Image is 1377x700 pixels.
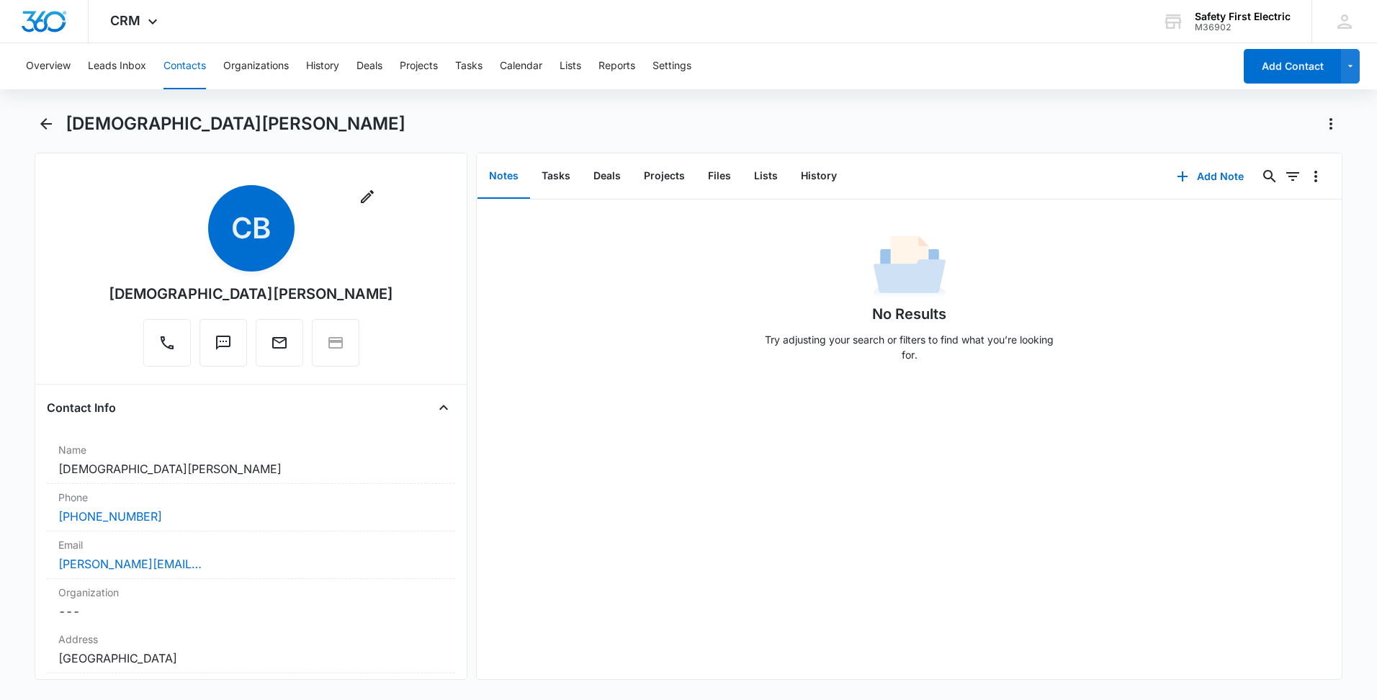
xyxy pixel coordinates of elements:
div: Organization--- [47,579,455,626]
span: CRM [110,13,140,28]
h4: Contact Info [47,399,116,416]
button: Files [696,154,743,199]
label: Name [58,442,444,457]
button: Projects [632,154,696,199]
a: [PHONE_NUMBER] [58,508,162,525]
div: [DEMOGRAPHIC_DATA][PERSON_NAME] [109,283,393,305]
button: Leads Inbox [88,43,146,89]
div: account id [1195,22,1291,32]
h1: No Results [872,303,946,325]
button: Reports [598,43,635,89]
button: History [789,154,848,199]
button: Settings [652,43,691,89]
div: Email[PERSON_NAME][EMAIL_ADDRESS][DOMAIN_NAME] [47,531,455,579]
button: Text [199,319,247,367]
button: Actions [1319,112,1342,135]
button: Tasks [455,43,483,89]
button: Add Note [1162,159,1258,194]
p: Try adjusting your search or filters to find what you’re looking for. [758,332,1061,362]
a: Email [256,341,303,354]
label: Email [58,537,444,552]
div: Address[GEOGRAPHIC_DATA] [47,626,455,673]
label: Phone [58,490,444,505]
span: CB [208,185,295,272]
button: Overflow Menu [1304,165,1327,188]
img: No Data [874,231,946,303]
div: Phone[PHONE_NUMBER] [47,484,455,531]
button: Projects [400,43,438,89]
div: account name [1195,11,1291,22]
button: Calendar [500,43,542,89]
button: Filters [1281,165,1304,188]
a: Call [143,341,191,354]
button: History [306,43,339,89]
a: Text [199,341,247,354]
button: Tasks [530,154,582,199]
label: Organization [58,585,444,600]
button: Close [432,396,455,419]
button: Deals [356,43,382,89]
label: Address [58,632,444,647]
dd: [DEMOGRAPHIC_DATA][PERSON_NAME] [58,460,444,477]
dd: [GEOGRAPHIC_DATA] [58,650,444,667]
button: Lists [743,154,789,199]
button: Overview [26,43,71,89]
button: Contacts [163,43,206,89]
button: Add Contact [1244,49,1341,84]
div: Name[DEMOGRAPHIC_DATA][PERSON_NAME] [47,436,455,484]
button: Email [256,319,303,367]
button: Lists [560,43,581,89]
button: Back [35,112,57,135]
h1: [DEMOGRAPHIC_DATA][PERSON_NAME] [66,113,405,135]
button: Deals [582,154,632,199]
button: Call [143,319,191,367]
button: Organizations [223,43,289,89]
a: [PERSON_NAME][EMAIL_ADDRESS][DOMAIN_NAME] [58,555,202,573]
dd: --- [58,603,444,620]
button: Search... [1258,165,1281,188]
button: Notes [477,154,530,199]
